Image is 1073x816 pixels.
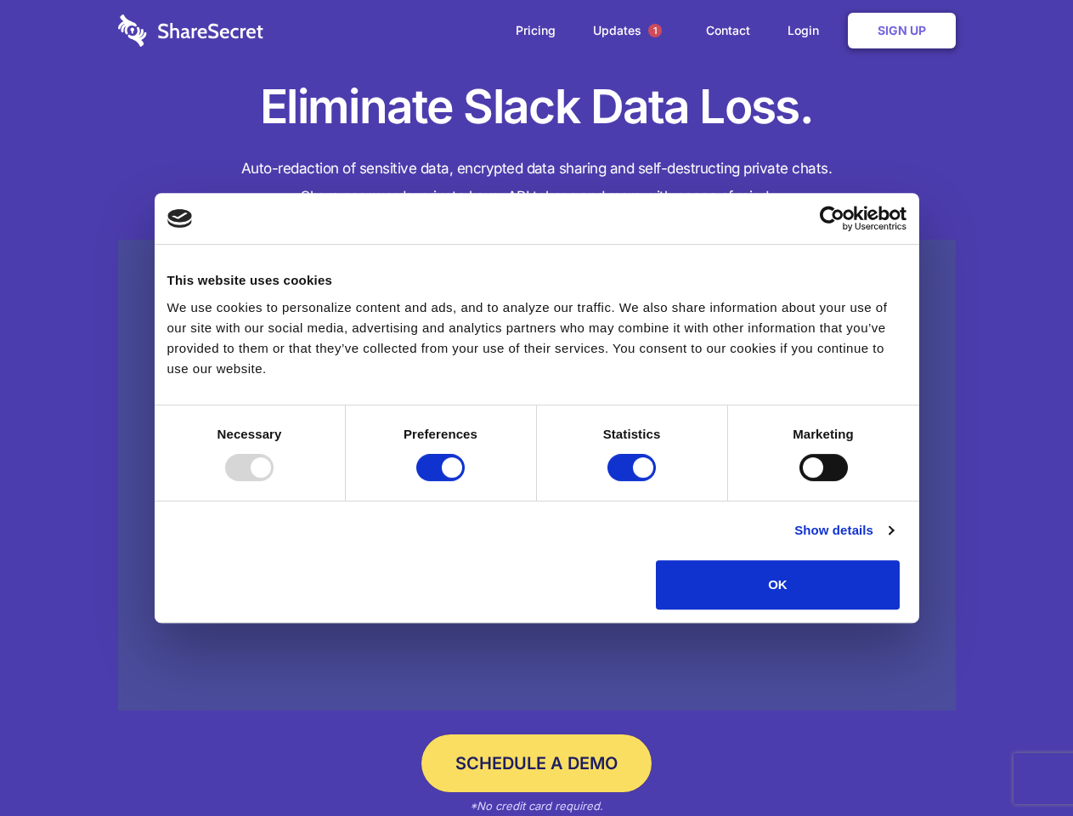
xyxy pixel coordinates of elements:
a: Pricing [499,4,573,57]
img: logo [167,209,193,228]
span: 1 [648,24,662,37]
button: OK [656,560,900,609]
h1: Eliminate Slack Data Loss. [118,76,956,138]
a: Login [771,4,844,57]
div: We use cookies to personalize content and ads, and to analyze our traffic. We also share informat... [167,297,906,379]
strong: Preferences [404,427,477,441]
h4: Auto-redaction of sensitive data, encrypted data sharing and self-destructing private chats. Shar... [118,155,956,211]
em: *No credit card required. [470,799,603,813]
strong: Necessary [217,427,282,441]
strong: Statistics [603,427,661,441]
a: Usercentrics Cookiebot - opens in a new window [758,206,906,231]
a: Contact [689,4,767,57]
a: Schedule a Demo [421,734,652,792]
a: Show details [794,520,893,541]
img: logo-wordmark-white-trans-d4663122ce5f474addd5e946df7df03e33cb6a1c49d2221995e7729f52c070b2.svg [118,14,263,47]
a: Sign Up [848,13,956,48]
strong: Marketing [793,427,854,441]
div: This website uses cookies [167,270,906,291]
a: Wistia video thumbnail [118,240,956,711]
